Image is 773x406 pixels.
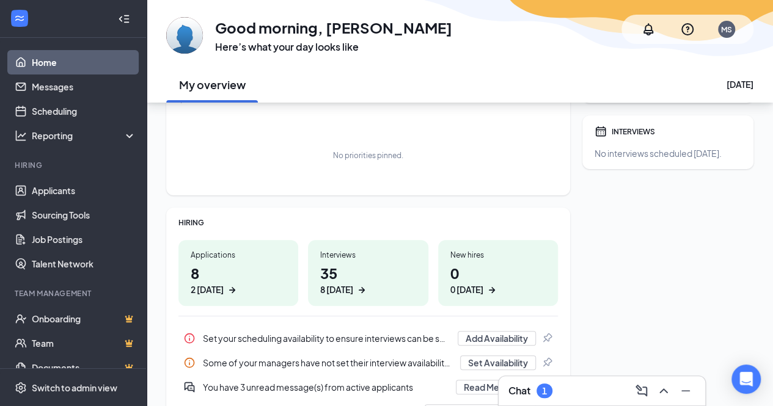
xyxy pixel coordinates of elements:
a: Applicants [32,178,136,203]
div: Interviews [320,250,416,260]
div: New hires [450,250,546,260]
button: ComposeMessage [632,381,651,401]
button: Add Availability [458,331,536,346]
h3: Chat [508,384,530,397]
svg: Calendar [595,125,607,137]
div: [DATE] [727,78,753,90]
div: Set your scheduling availability to ensure interviews can be set up [203,332,450,344]
a: InfoSome of your managers have not set their interview availability yetSet AvailabilityPin [178,350,558,375]
svg: Info [183,332,196,344]
div: Reporting [32,129,137,142]
button: Minimize [676,381,695,401]
button: ChevronUp [654,381,673,401]
div: Some of your managers have not set their interview availability yet [178,350,558,375]
img: Maria Sanchez [166,17,203,54]
div: No interviews scheduled [DATE]. [595,147,741,159]
svg: DoubleChatActive [183,381,196,393]
div: Hiring [15,160,134,170]
h3: Here’s what your day looks like [215,40,452,54]
div: HIRING [178,217,558,228]
svg: Notifications [641,22,656,37]
div: Some of your managers have not set their interview availability yet [203,357,453,369]
div: 8 [DATE] [320,283,353,296]
h1: Good morning, [PERSON_NAME] [215,17,452,38]
svg: Minimize [678,383,693,398]
a: New hires00 [DATE]ArrowRight [438,240,558,306]
svg: ComposeMessage [634,383,649,398]
button: Read Messages [456,380,536,394]
div: Open Intercom Messenger [731,364,761,394]
a: OnboardingCrown [32,306,136,331]
svg: Analysis [15,129,27,142]
div: 2 [DATE] [191,283,224,296]
div: You have 3 unread message(s) from active applicants [178,375,558,399]
a: Scheduling [32,99,136,123]
svg: ArrowRight [356,284,368,296]
a: Interviews358 [DATE]ArrowRight [308,240,428,306]
div: Switch to admin view [32,382,117,394]
div: Team Management [15,288,134,299]
div: Applications [191,250,286,260]
svg: Settings [15,382,27,394]
div: 1 [542,386,547,396]
h2: My overview [179,77,246,92]
svg: WorkstreamLogo [13,12,26,24]
a: Home [32,50,136,74]
div: You have 3 unread message(s) from active applicants [203,381,449,393]
a: Sourcing Tools [32,203,136,227]
button: Set Availability [460,355,536,370]
svg: Collapse [118,13,130,25]
div: 0 [DATE] [450,283,483,296]
div: No priorities pinned. [333,150,403,161]
div: Set your scheduling availability to ensure interviews can be set up [178,326,558,350]
a: Job Postings [32,227,136,252]
svg: Pin [541,332,553,344]
h1: 0 [450,263,546,296]
div: INTERVIEWS [612,126,741,137]
a: DoubleChatActiveYou have 3 unread message(s) from active applicantsRead MessagesPin [178,375,558,399]
a: Applications82 [DATE]ArrowRight [178,240,298,306]
svg: ArrowRight [486,284,498,296]
h1: 35 [320,263,416,296]
a: TeamCrown [32,331,136,355]
a: InfoSet your scheduling availability to ensure interviews can be set upAdd AvailabilityPin [178,326,558,350]
a: Talent Network [32,252,136,276]
svg: QuestionInfo [680,22,695,37]
svg: ArrowRight [226,284,238,296]
svg: Pin [541,357,553,369]
h1: 8 [191,263,286,296]
svg: Info [183,357,196,369]
div: MS [721,24,732,35]
svg: ChevronUp [656,383,671,398]
a: Messages [32,74,136,99]
a: DocumentsCrown [32,355,136,380]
